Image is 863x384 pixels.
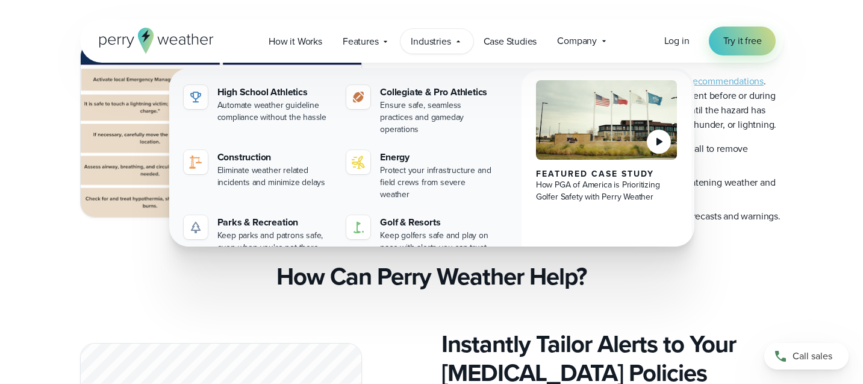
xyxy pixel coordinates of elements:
div: Golf & Resorts [380,215,495,230]
div: Construction [217,150,332,165]
div: High School Athletics [217,85,332,99]
a: Construction Eliminate weather related incidents and minimize delays [179,145,337,194]
div: Keep parks and patrons safe, even when you're not there [217,230,332,254]
img: proathletics-icon@2x-1.svg [351,90,366,104]
div: Ensure safe, seamless practices and gameday operations [380,99,495,136]
a: PGA of America, Frisco Campus Featured Case Study How PGA of America is Prioritizing Golfer Safet... [522,71,692,268]
div: Collegiate & Pro Athletics [380,85,495,99]
span: Call sales [793,349,832,364]
h3: How Can Perry Weather Help? [276,262,587,291]
a: Case Studies [473,29,547,54]
span: Case Studies [484,34,537,49]
a: Energy Protect your infrastructure and field crews from severe weather [341,145,500,206]
div: Protect your infrastructure and field crews from severe weather [380,165,495,201]
img: parks-icon-grey.svg [188,220,203,234]
h3: Lightning Recommendations [441,36,784,65]
div: Automate weather guideline compliance without the hassle [217,99,332,124]
img: noun-crane-7630938-1@2x.svg [188,155,203,169]
div: Eliminate weather related incidents and minimize delays [217,165,332,189]
img: energy-icon@2x-1.svg [351,155,366,169]
div: How PGA of America is Prioritizing Golfer Safety with Perry Weather [536,179,678,203]
span: Industries [411,34,450,49]
span: Company [557,34,597,48]
div: Parks & Recreation [217,215,332,230]
a: Collegiate & Pro Athletics Ensure safe, seamless practices and gameday operations [341,80,500,140]
div: Energy [380,150,495,165]
img: golf-iconV2.svg [351,220,366,234]
span: How it Works [269,34,322,49]
a: Call sales [764,343,849,370]
span: Features [343,34,379,49]
a: Log in [664,34,690,48]
a: High School Athletics Automate weather guideline compliance without the hassle [179,80,337,128]
a: Try it free [709,27,776,55]
img: highschool-icon.svg [188,90,203,104]
a: Parks & Recreation Keep parks and patrons safe, even when you're not there [179,210,337,259]
a: Golf & Resorts Keep golfers safe and play on pace with alerts you can trust [341,210,500,259]
div: Keep golfers safe and play on pace with alerts you can trust [380,230,495,254]
img: PGA of America, Frisco Campus [536,80,678,160]
div: Featured Case Study [536,169,678,179]
img: Lightning Do's and Don'ts texas state weather policies [81,42,361,218]
a: How it Works [258,29,332,54]
span: Try it free [723,34,762,48]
